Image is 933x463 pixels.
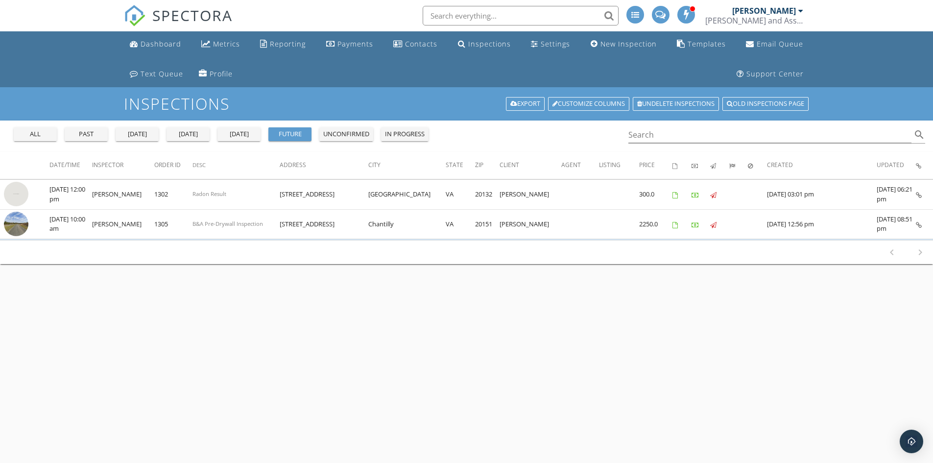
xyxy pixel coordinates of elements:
span: Order ID [154,161,181,169]
td: 20151 [475,209,499,239]
span: Date/Time [49,161,80,169]
div: unconfirmed [323,129,369,139]
a: Company Profile [195,65,237,83]
a: New Inspection [587,35,661,53]
span: Radon Result [192,190,226,197]
span: Created [767,161,793,169]
div: [PERSON_NAME] [732,6,796,16]
a: Support Center [733,65,808,83]
div: Contacts [405,39,437,49]
a: Payments [322,35,377,53]
th: Client: Not sorted. [500,152,562,179]
button: unconfirmed [319,127,373,141]
div: [DATE] [170,129,206,139]
div: Biller and Associates, L.L.C. [705,16,803,25]
span: Updated [877,161,904,169]
td: [PERSON_NAME] [92,180,154,210]
div: Support Center [746,69,804,78]
div: all [18,129,53,139]
input: Search everything... [423,6,619,25]
th: Inspector: Not sorted. [92,152,154,179]
img: streetview [4,212,28,236]
th: State: Not sorted. [446,152,475,179]
button: all [14,127,57,141]
a: SPECTORA [124,13,233,34]
button: [DATE] [116,127,159,141]
a: Old inspections page [722,97,809,111]
th: Published: Not sorted. [710,152,729,179]
a: Settings [527,35,574,53]
th: Created: Not sorted. [767,152,877,179]
th: Agreements signed: Not sorted. [672,152,692,179]
th: Listing: Not sorted. [599,152,639,179]
td: [DATE] 12:56 pm [767,209,877,239]
div: Metrics [213,39,240,49]
button: future [268,127,311,141]
th: Zip: Not sorted. [475,152,499,179]
td: [GEOGRAPHIC_DATA] [368,180,446,210]
div: Email Queue [757,39,803,49]
div: Text Queue [141,69,183,78]
td: 300.0 [639,180,672,210]
div: in progress [385,129,425,139]
th: Order ID: Not sorted. [154,152,192,179]
th: Paid: Not sorted. [692,152,711,179]
td: [PERSON_NAME] [92,209,154,239]
td: 1305 [154,209,192,239]
span: Agent [561,161,581,169]
th: Agent: Not sorted. [561,152,599,179]
span: Inspector [92,161,123,169]
div: past [69,129,104,139]
span: Client [500,161,519,169]
th: Inspection Details: Not sorted. [916,152,933,179]
th: Submitted: Not sorted. [729,152,748,179]
div: New Inspection [600,39,657,49]
span: B&A Pre-Drywall Inspection [192,220,263,227]
a: Metrics [197,35,244,53]
td: 20132 [475,180,499,210]
a: Email Queue [742,35,807,53]
td: VA [446,209,475,239]
div: future [272,129,308,139]
a: Contacts [389,35,441,53]
td: [STREET_ADDRESS] [280,180,368,210]
div: Dashboard [141,39,181,49]
th: Price: Not sorted. [639,152,672,179]
span: Address [280,161,306,169]
div: Templates [688,39,726,49]
button: [DATE] [167,127,210,141]
th: Desc: Not sorted. [192,152,280,179]
a: Export [506,97,545,111]
span: City [368,161,381,169]
div: Open Intercom Messenger [900,430,923,453]
i: search [913,129,925,141]
span: Zip [475,161,483,169]
h1: Inspections [124,95,810,112]
td: [PERSON_NAME] [500,180,562,210]
img: The Best Home Inspection Software - Spectora [124,5,145,26]
a: Customize Columns [548,97,629,111]
td: [STREET_ADDRESS] [280,209,368,239]
a: Undelete inspections [633,97,719,111]
div: Payments [337,39,373,49]
td: 2250.0 [639,209,672,239]
td: [DATE] 12:00 pm [49,180,92,210]
span: Desc [192,161,206,169]
a: Reporting [256,35,310,53]
th: Address: Not sorted. [280,152,368,179]
a: Text Queue [126,65,187,83]
td: [DATE] 03:01 pm [767,180,877,210]
td: 1302 [154,180,192,210]
div: [DATE] [120,129,155,139]
div: Settings [541,39,570,49]
div: Inspections [468,39,511,49]
td: VA [446,180,475,210]
div: Profile [210,69,233,78]
td: [DATE] 10:00 am [49,209,92,239]
span: SPECTORA [152,5,233,25]
td: Chantilly [368,209,446,239]
button: in progress [381,127,429,141]
span: Price [639,161,655,169]
th: City: Not sorted. [368,152,446,179]
div: [DATE] [221,129,257,139]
